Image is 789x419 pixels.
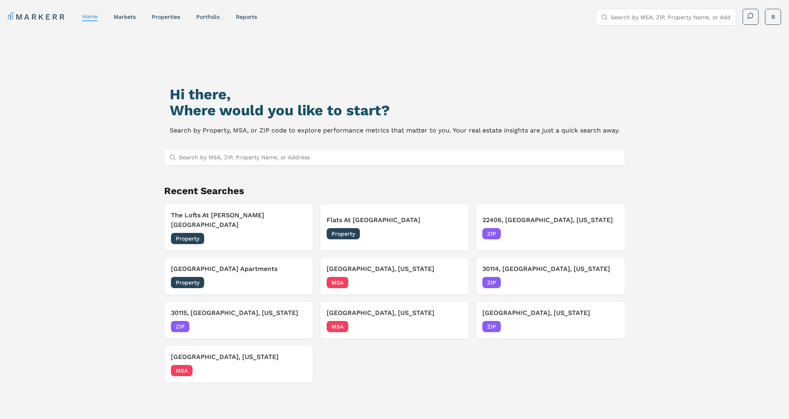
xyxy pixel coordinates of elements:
[765,9,781,25] button: B
[170,86,620,102] h1: Hi there,
[8,11,66,22] a: MARKERR
[152,14,180,20] a: properties
[171,352,307,362] h3: [GEOGRAPHIC_DATA], [US_STATE]
[114,14,136,20] a: markets
[482,277,501,288] span: ZIP
[327,277,348,288] span: MSA
[482,321,501,332] span: ZIP
[289,323,307,331] span: [DATE]
[600,279,618,287] span: [DATE]
[196,14,220,20] a: Portfolio
[289,235,307,243] span: [DATE]
[171,321,189,332] span: ZIP
[327,308,462,318] h3: [GEOGRAPHIC_DATA], [US_STATE]
[164,184,625,197] h2: Recent Searches
[476,257,625,295] button: 30114, [GEOGRAPHIC_DATA], [US_STATE]ZIP[DATE]
[164,345,313,383] button: [GEOGRAPHIC_DATA], [US_STATE]MSA[DATE]
[170,102,620,118] h2: Where would you like to start?
[476,204,625,251] button: 22406, [GEOGRAPHIC_DATA], [US_STATE]ZIP[DATE]
[164,257,313,295] button: [GEOGRAPHIC_DATA] ApartmentsProperty[DATE]
[482,228,501,239] span: ZIP
[482,264,618,274] h3: 30114, [GEOGRAPHIC_DATA], [US_STATE]
[320,301,469,339] button: [GEOGRAPHIC_DATA], [US_STATE]MSA[DATE]
[476,301,625,339] button: [GEOGRAPHIC_DATA], [US_STATE]ZIP[DATE]
[171,308,307,318] h3: 30115, [GEOGRAPHIC_DATA], [US_STATE]
[482,215,618,225] h3: 22406, [GEOGRAPHIC_DATA], [US_STATE]
[327,264,462,274] h3: [GEOGRAPHIC_DATA], [US_STATE]
[327,228,360,239] span: Property
[600,323,618,331] span: [DATE]
[164,204,313,251] button: The Lofts At [PERSON_NAME][GEOGRAPHIC_DATA]Property[DATE]
[171,233,204,244] span: Property
[444,230,462,238] span: [DATE]
[611,9,731,25] input: Search by MSA, ZIP, Property Name, or Address
[171,277,204,288] span: Property
[82,13,98,20] a: home
[171,365,193,376] span: MSA
[482,308,618,318] h3: [GEOGRAPHIC_DATA], [US_STATE]
[170,125,620,136] p: Search by Property, MSA, or ZIP code to explore performance metrics that matter to you. Your real...
[320,257,469,295] button: [GEOGRAPHIC_DATA], [US_STATE]MSA[DATE]
[289,279,307,287] span: [DATE]
[236,14,257,20] a: reports
[171,264,307,274] h3: [GEOGRAPHIC_DATA] Apartments
[320,204,469,251] button: Flats At [GEOGRAPHIC_DATA]Property[DATE]
[327,321,348,332] span: MSA
[444,279,462,287] span: [DATE]
[327,215,462,225] h3: Flats At [GEOGRAPHIC_DATA]
[600,230,618,238] span: [DATE]
[444,323,462,331] span: [DATE]
[771,13,775,21] span: B
[164,301,313,339] button: 30115, [GEOGRAPHIC_DATA], [US_STATE]ZIP[DATE]
[179,149,620,165] input: Search by MSA, ZIP, Property Name, or Address
[289,367,307,375] span: [DATE]
[171,211,307,230] h3: The Lofts At [PERSON_NAME][GEOGRAPHIC_DATA]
